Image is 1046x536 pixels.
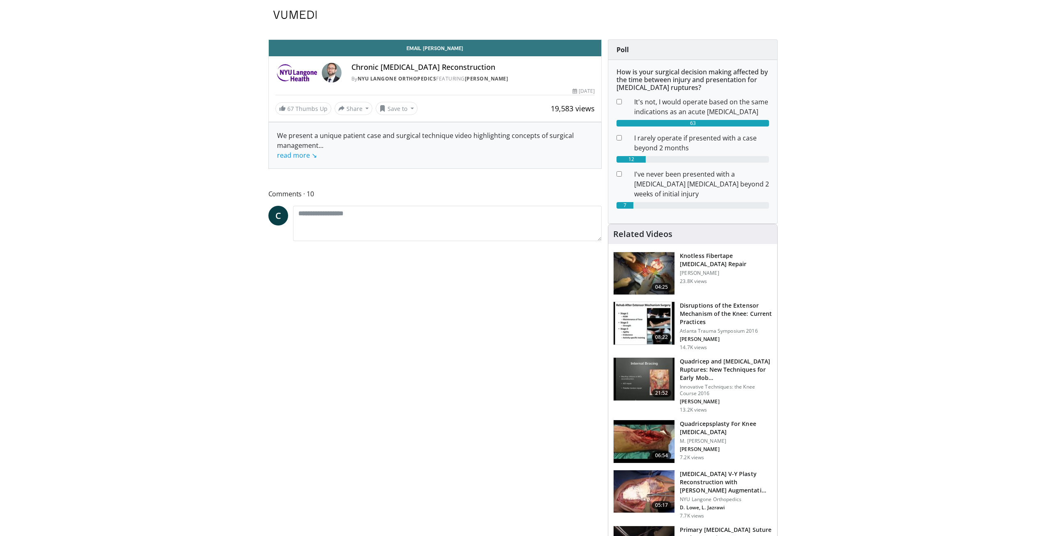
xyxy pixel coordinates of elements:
p: 23.8K views [680,278,707,285]
span: 19,583 views [551,104,595,113]
a: 21:52 Quadricep and [MEDICAL_DATA] Ruptures: New Techniques for Early Mob… Innovative Techniques:... [613,357,772,413]
img: NYU Langone Orthopedics [275,63,319,83]
dd: I rarely operate if presented with a case beyond 2 months [628,133,775,153]
p: 7.2K views [680,454,704,461]
div: 63 [617,120,769,127]
a: 67 Thumbs Up [275,102,331,115]
a: C [268,206,288,225]
dd: It's not, I would operate based on the same indications as an acute [MEDICAL_DATA] [628,97,775,117]
span: 67 [287,105,294,113]
dd: I've never been presented with a [MEDICAL_DATA] [MEDICAL_DATA] beyond 2 weeks of initial injury [628,169,775,199]
img: E-HI8y-Omg85H4KX4xMDoxOjBzMTt2bJ.150x105_q85_crop-smart_upscale.jpg [614,252,674,295]
button: Save to [376,102,418,115]
img: VuMedi Logo [273,11,317,19]
h3: Knotless Fibertape [MEDICAL_DATA] Repair [680,252,772,268]
div: We present a unique patient case and surgical technique video highlighting concepts of surgical m... [277,131,593,160]
img: AlCdVYZxUWkgWPEX4xMDoxOjA4MTsiGN.150x105_q85_crop-smart_upscale.jpg [614,358,674,400]
a: NYU Langone Orthopedics [358,75,436,82]
div: 12 [617,156,646,163]
span: 05:17 [652,501,672,509]
h3: Disruptions of the Extensor Mechanism of the Knee: Current Practices [680,301,772,326]
p: Frederick Flandry [680,336,772,343]
h3: Quadricep and Patellar Tendon Ruptures: New Techniques for Early Mobilization [680,357,772,382]
a: [PERSON_NAME] [465,75,508,82]
h4: Related Videos [613,229,672,239]
p: 13.2K views [680,407,707,413]
a: 05:17 [MEDICAL_DATA] V-Y Plasty Reconstruction with [PERSON_NAME] Augmentati… NYU Langone Orthope... [613,470,772,519]
p: 7.7K views [680,513,704,519]
img: 50956ccb-5814-4b6b-bfb2-e5cdb7275605.150x105_q85_crop-smart_upscale.jpg [614,420,674,463]
span: 08:22 [652,333,672,341]
div: By FEATURING [351,75,595,83]
a: 04:25 Knotless Fibertape [MEDICAL_DATA] Repair [PERSON_NAME] 23.8K views [613,252,772,295]
h6: How is your surgical decision making affected by the time between injury and presentation for [ME... [617,68,769,92]
span: 06:54 [652,451,672,460]
img: c329ce19-05ea-4e12-b583-111b1ee27852.150x105_q85_crop-smart_upscale.jpg [614,302,674,345]
p: NYU Langone Orthopedics [680,496,772,503]
p: Mark Schamblin [680,398,772,405]
a: 08:22 Disruptions of the Extensor Mechanism of the Knee: Current Practices Atlanta Trauma Symposi... [613,301,772,351]
p: Mehmet Demirtaş [680,446,772,453]
div: [DATE] [573,87,595,95]
span: Comments 10 [268,189,602,199]
a: read more ↘ [277,151,317,160]
p: Atlanta Trauma Symposium 2016 [680,328,772,334]
h4: Chronic [MEDICAL_DATA] Reconstruction [351,63,595,72]
button: Share [335,102,373,115]
p: Innovative Techniques: the Knee Course 2016 [680,384,772,397]
h3: Quadriceps Tendon V-Y Plasty Reconstruction with Achilles Augmentation for Failed Quad Tendon Repair [680,470,772,495]
a: 06:54 Quadricepsplasty For Knee [MEDICAL_DATA] M. [PERSON_NAME] [PERSON_NAME] 7.2K views [613,420,772,463]
a: Email [PERSON_NAME] [269,40,602,56]
span: 21:52 [652,389,672,397]
p: 14.7K views [680,344,707,351]
p: [PERSON_NAME] [680,270,772,276]
p: M. [PERSON_NAME] [680,438,772,444]
img: d014f5fd-cbc6-43de-885c-b4dd16b39b80.jpg.150x105_q85_crop-smart_upscale.jpg [614,470,674,513]
p: Dylan Lowe [680,504,772,511]
img: Avatar [322,63,342,83]
h3: Quadricepsplasty For Knee [MEDICAL_DATA] [680,420,772,436]
div: 7 [617,202,633,209]
span: 04:25 [652,283,672,291]
strong: Poll [617,45,629,54]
